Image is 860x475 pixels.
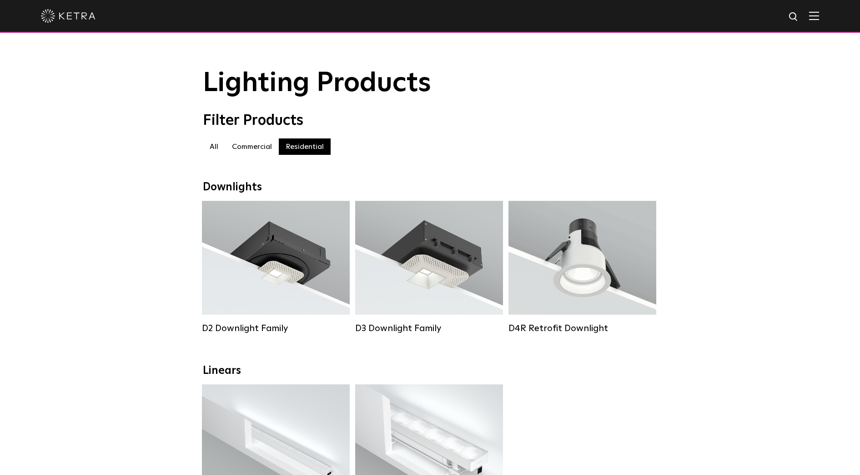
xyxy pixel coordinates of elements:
label: Commercial [225,138,279,155]
div: Filter Products [203,112,658,129]
div: D2 Downlight Family [202,323,350,334]
a: D4R Retrofit Downlight Lumen Output:800Colors:White / BlackBeam Angles:15° / 25° / 40° / 60°Watta... [508,201,656,334]
div: D4R Retrofit Downlight [508,323,656,334]
div: Linears [203,364,658,378]
img: Hamburger%20Nav.svg [809,11,819,20]
img: search icon [788,11,800,23]
img: ketra-logo-2019-white [41,9,96,23]
span: Lighting Products [203,70,431,97]
div: Downlights [203,181,658,194]
label: All [203,138,225,155]
label: Residential [279,138,331,155]
div: D3 Downlight Family [355,323,503,334]
a: D3 Downlight Family Lumen Output:700 / 900 / 1100Colors:White / Black / Silver / Bronze / Paintab... [355,201,503,334]
a: D2 Downlight Family Lumen Output:1200Colors:White / Black / Gloss Black / Silver / Bronze / Silve... [202,201,350,334]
